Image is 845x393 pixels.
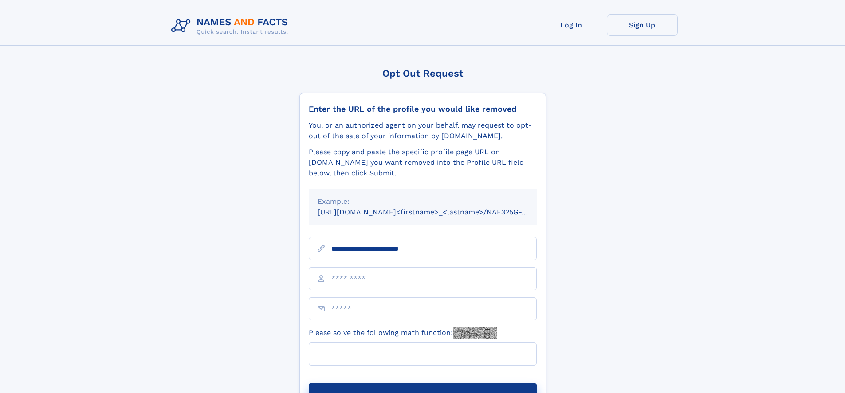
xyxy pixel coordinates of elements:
div: Example: [318,196,528,207]
div: Opt Out Request [299,68,546,79]
img: Logo Names and Facts [168,14,295,38]
div: Enter the URL of the profile you would like removed [309,104,537,114]
a: Log In [536,14,607,36]
a: Sign Up [607,14,678,36]
div: You, or an authorized agent on your behalf, may request to opt-out of the sale of your informatio... [309,120,537,141]
label: Please solve the following math function: [309,327,497,339]
div: Please copy and paste the specific profile page URL on [DOMAIN_NAME] you want removed into the Pr... [309,147,537,179]
small: [URL][DOMAIN_NAME]<firstname>_<lastname>/NAF325G-xxxxxxxx [318,208,554,216]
